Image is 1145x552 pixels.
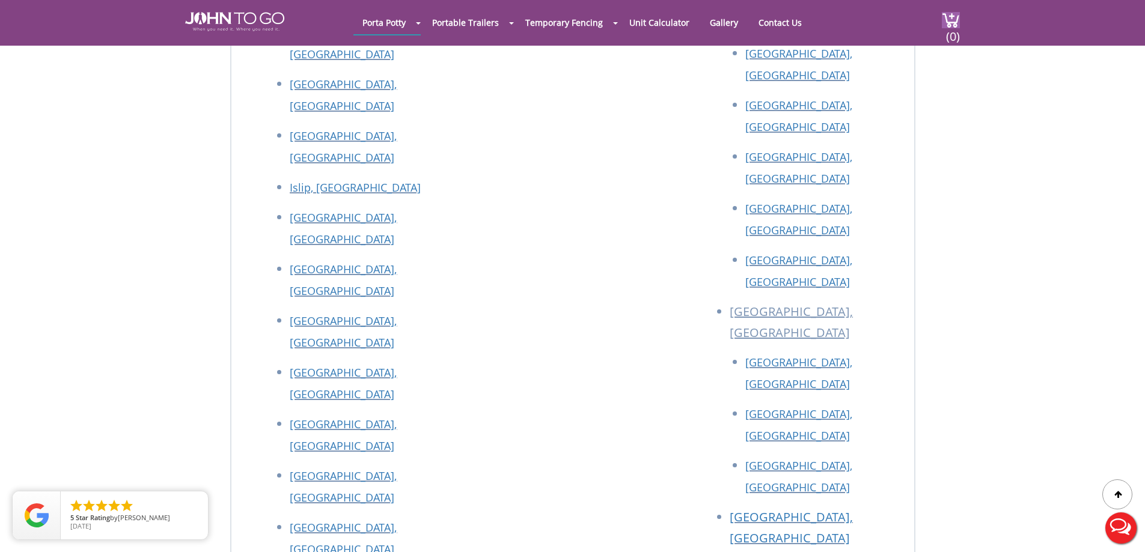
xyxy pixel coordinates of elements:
span: (0) [945,19,960,44]
img: cart a [942,12,960,28]
a: [GEOGRAPHIC_DATA], [GEOGRAPHIC_DATA] [745,355,852,391]
a: Porta Potty [353,11,415,34]
a: Gallery [701,11,747,34]
a: [GEOGRAPHIC_DATA], [GEOGRAPHIC_DATA] [290,210,397,246]
span: Star Rating [76,513,110,522]
a: [GEOGRAPHIC_DATA], [GEOGRAPHIC_DATA] [745,253,852,289]
a: [GEOGRAPHIC_DATA], [GEOGRAPHIC_DATA] [290,417,397,453]
a: Islip, [GEOGRAPHIC_DATA] [290,180,421,195]
button: Live Chat [1097,504,1145,552]
li:  [69,499,84,513]
a: [GEOGRAPHIC_DATA], [GEOGRAPHIC_DATA] [290,262,397,298]
a: [GEOGRAPHIC_DATA], [GEOGRAPHIC_DATA] [290,25,397,61]
span: 5 [70,513,74,522]
a: [GEOGRAPHIC_DATA], [GEOGRAPHIC_DATA] [745,407,852,443]
a: [GEOGRAPHIC_DATA], [GEOGRAPHIC_DATA] [745,46,852,82]
a: Portable Trailers [423,11,508,34]
a: [GEOGRAPHIC_DATA], [GEOGRAPHIC_DATA] [745,98,852,134]
li: [GEOGRAPHIC_DATA], [GEOGRAPHIC_DATA] [730,301,902,351]
a: Temporary Fencing [516,11,612,34]
a: Unit Calculator [620,11,698,34]
span: [PERSON_NAME] [118,513,170,522]
li:  [82,499,96,513]
a: [GEOGRAPHIC_DATA], [GEOGRAPHIC_DATA] [290,314,397,350]
a: [GEOGRAPHIC_DATA], [GEOGRAPHIC_DATA] [730,509,853,546]
span: [DATE] [70,521,91,530]
a: Contact Us [750,11,811,34]
a: [GEOGRAPHIC_DATA], [GEOGRAPHIC_DATA] [290,129,397,165]
a: [GEOGRAPHIC_DATA], [GEOGRAPHIC_DATA] [745,458,852,494]
li:  [107,499,121,513]
a: [GEOGRAPHIC_DATA], [GEOGRAPHIC_DATA] [290,365,397,401]
li:  [120,499,134,513]
span: by [70,514,198,523]
a: [GEOGRAPHIC_DATA], [GEOGRAPHIC_DATA] [290,469,397,505]
img: JOHN to go [185,12,284,31]
a: [GEOGRAPHIC_DATA], [GEOGRAPHIC_DATA] [745,201,852,237]
a: [GEOGRAPHIC_DATA], [GEOGRAPHIC_DATA] [290,77,397,113]
a: [GEOGRAPHIC_DATA], [GEOGRAPHIC_DATA] [745,150,852,186]
li:  [94,499,109,513]
img: Review Rating [25,503,49,527]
